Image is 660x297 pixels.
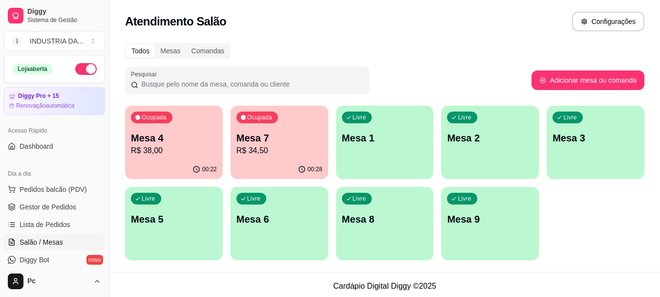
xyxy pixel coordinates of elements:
[27,7,101,16] span: Diggy
[125,14,226,29] h2: Atendimento Salão
[336,187,434,260] button: LivreMesa 8
[131,70,160,78] label: Pesquisar
[247,195,261,203] p: Livre
[572,12,644,31] button: Configurações
[30,36,84,46] div: INDUSTRIA DA ...
[20,202,76,212] span: Gestor de Pedidos
[4,87,105,115] a: Diggy Pro + 15Renovaçãoautomática
[4,166,105,182] div: Dia a dia
[4,4,105,27] a: DiggySistema de Gestão
[18,92,59,100] article: Diggy Pro + 15
[236,131,322,145] p: Mesa 7
[342,212,428,226] p: Mesa 8
[16,102,74,110] article: Renovação automática
[4,182,105,197] button: Pedidos balcão (PDV)
[342,131,428,145] p: Mesa 1
[12,64,53,74] div: Loja aberta
[20,220,70,229] span: Lista de Pedidos
[563,114,577,121] p: Livre
[4,217,105,232] a: Lista de Pedidos
[131,212,217,226] p: Mesa 5
[547,106,644,179] button: LivreMesa 3
[4,270,105,293] button: Pc
[142,114,167,121] p: Ocupada
[20,141,53,151] span: Dashboard
[27,16,101,24] span: Sistema de Gestão
[27,277,89,286] span: Pc
[236,212,322,226] p: Mesa 6
[458,114,471,121] p: Livre
[441,187,539,260] button: LivreMesa 9
[4,123,105,138] div: Acesso Rápido
[441,106,539,179] button: LivreMesa 2
[247,114,272,121] p: Ocupada
[353,195,366,203] p: Livre
[447,212,533,226] p: Mesa 9
[20,237,63,247] span: Salão / Mesas
[458,195,471,203] p: Livre
[336,106,434,179] button: LivreMesa 1
[125,106,223,179] button: OcupadaMesa 4R$ 38,0000:22
[186,44,230,58] div: Comandas
[532,70,644,90] button: Adicionar mesa ou comanda
[447,131,533,145] p: Mesa 2
[553,131,639,145] p: Mesa 3
[202,165,217,173] p: 00:22
[142,195,155,203] p: Livre
[236,145,322,157] p: R$ 34,50
[231,106,328,179] button: OcupadaMesa 7R$ 34,5000:28
[4,234,105,250] a: Salão / Mesas
[231,187,328,260] button: LivreMesa 6
[353,114,366,121] p: Livre
[20,184,87,194] span: Pedidos balcão (PDV)
[4,199,105,215] a: Gestor de Pedidos
[155,44,186,58] div: Mesas
[12,36,22,46] span: I
[131,145,217,157] p: R$ 38,00
[126,44,155,58] div: Todos
[131,131,217,145] p: Mesa 4
[4,31,105,51] button: Select a team
[4,138,105,154] a: Dashboard
[75,63,97,75] button: Alterar Status
[20,255,49,265] span: Diggy Bot
[4,252,105,268] a: Diggy Botnovo
[308,165,322,173] p: 00:28
[138,79,363,89] input: Pesquisar
[125,187,223,260] button: LivreMesa 5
